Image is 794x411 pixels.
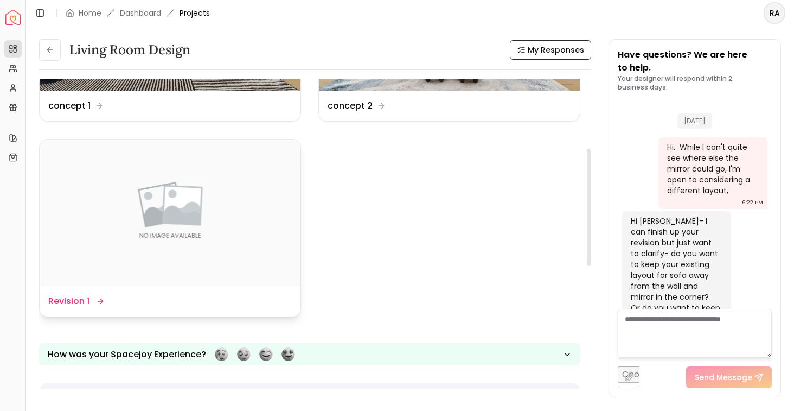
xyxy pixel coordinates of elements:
[742,197,763,208] div: 6:22 PM
[667,142,757,196] div: Hi. While I can't quite see where else the mirror could go, I'm open to considering a different l...
[677,113,712,129] span: [DATE]
[618,74,772,92] p: Your designer will respond within 2 business days.
[79,8,101,18] a: Home
[120,8,161,18] a: Dashboard
[48,348,206,361] p: How was your Spacejoy Experience?
[48,99,91,112] dd: concept 1
[180,8,210,18] span: Projects
[765,3,784,23] span: RA
[528,45,584,55] span: My Responses
[69,41,190,59] h3: Living Room design
[40,140,300,287] img: Revision 1
[39,343,580,365] button: How was your Spacejoy Experience?Feeling terribleFeeling badFeeling goodFeeling awesome
[764,2,785,24] button: RA
[48,295,89,308] dd: Revision 1
[5,10,21,25] a: Spacejoy
[5,10,21,25] img: Spacejoy Logo
[328,99,373,112] dd: concept 2
[618,48,772,74] p: Have questions? We are here to help.
[510,40,591,60] button: My Responses
[66,8,210,18] nav: breadcrumb
[631,216,720,335] div: Hi [PERSON_NAME]- I can finish up your revision but just want to clarify- do you want to keep you...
